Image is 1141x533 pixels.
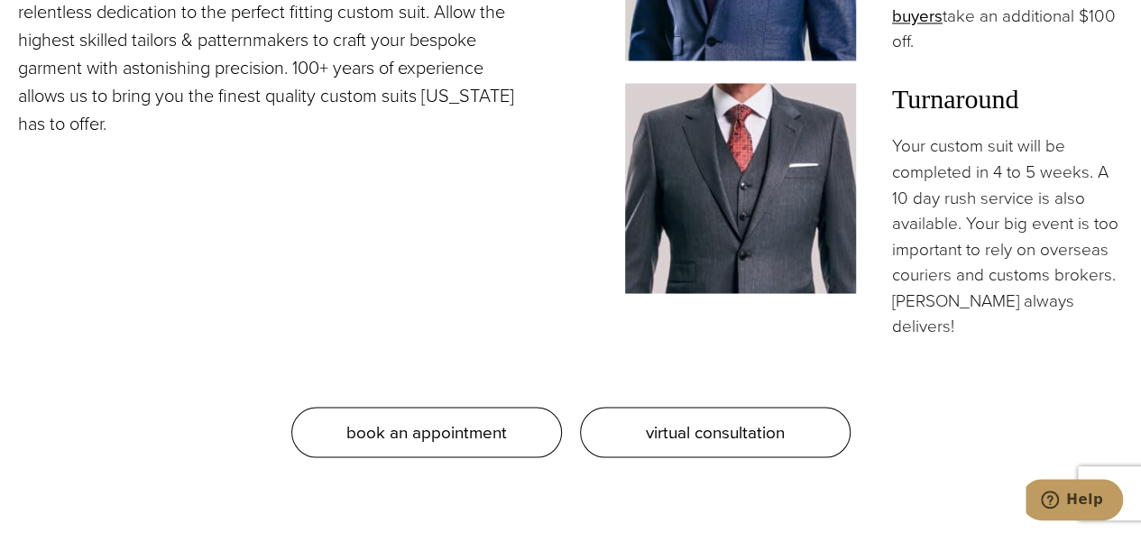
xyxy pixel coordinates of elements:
[892,133,1123,339] p: Your custom suit will be completed in 4 to 5 weeks. A 10 day rush service is also available. Your...
[892,83,1123,115] h3: Turnaround
[346,418,507,445] span: book an appointment
[291,407,562,457] a: book an appointment
[625,83,856,293] img: Client in vested charcoal bespoke suit with white shirt and red patterned tie.
[1026,479,1123,524] iframe: Opens a widget where you can chat to one of our agents
[580,407,851,457] a: virtual consultation
[646,418,785,445] span: virtual consultation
